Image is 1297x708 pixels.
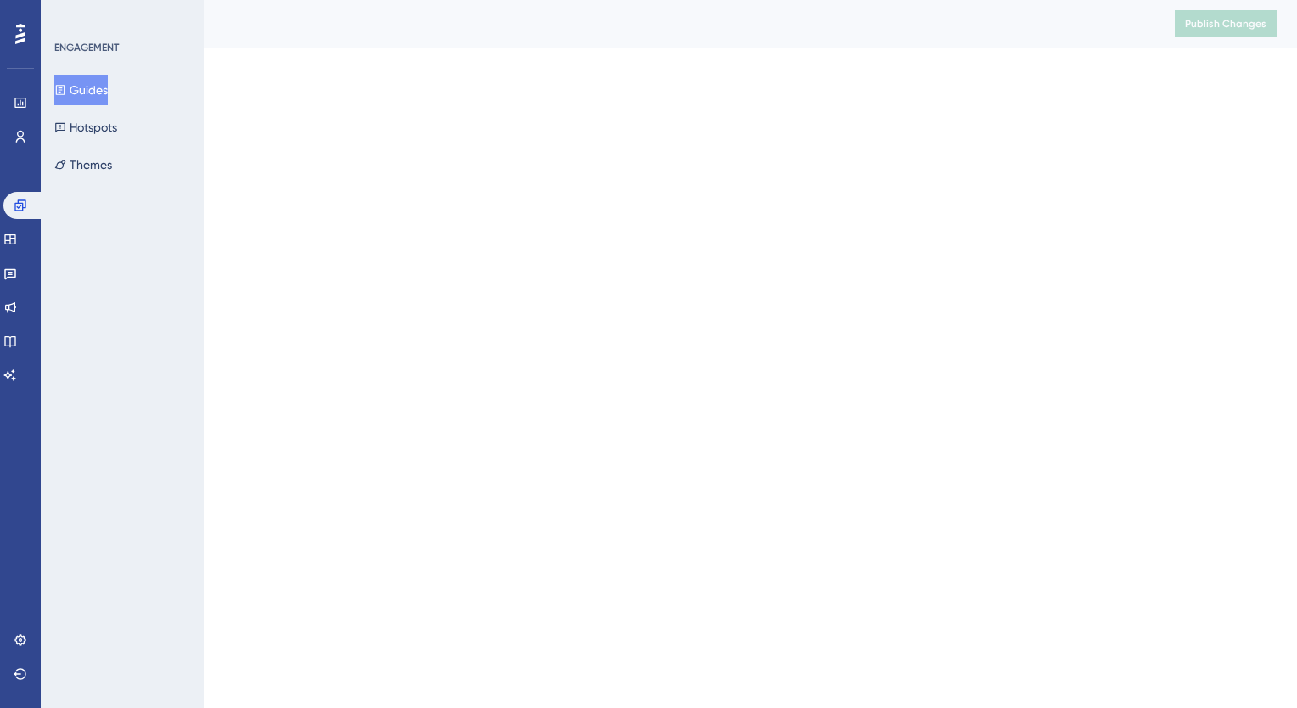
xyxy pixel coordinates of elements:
[1175,10,1277,37] button: Publish Changes
[54,41,119,54] div: ENGAGEMENT
[54,75,108,105] button: Guides
[1185,17,1266,31] span: Publish Changes
[54,112,117,143] button: Hotspots
[54,149,112,180] button: Themes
